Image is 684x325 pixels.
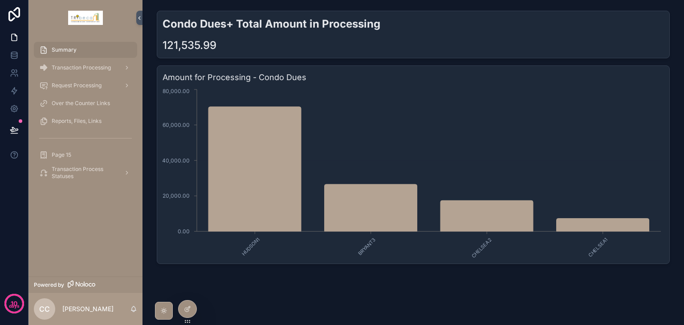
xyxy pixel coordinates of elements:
[178,228,190,235] tspan: 0.00
[11,299,17,308] p: 10
[52,151,71,158] span: Page 15
[52,46,77,53] span: Summary
[39,304,50,314] span: CC
[163,88,190,94] tspan: 80,000.00
[163,87,664,258] div: chart
[34,147,137,163] a: Page 15
[28,276,142,293] a: Powered by
[68,11,103,25] img: App logo
[163,122,190,128] tspan: 60,000.00
[34,113,137,129] a: Reports, Files, Links
[163,38,216,53] div: 121,535.99
[163,16,664,31] h2: Condo Dues+ Total Amount in Processing
[34,95,137,111] a: Over the Counter Links
[52,100,110,107] span: Over the Counter Links
[162,157,190,164] tspan: 40,000.00
[34,281,64,288] span: Powered by
[9,303,20,310] p: days
[163,71,664,84] h3: Amount for Processing - Condo Dues
[587,236,609,258] text: CHELSEA1
[52,64,111,71] span: Transaction Processing
[34,42,137,58] a: Summary
[52,118,102,125] span: Reports, Files, Links
[470,236,493,259] text: CHELSEA2
[62,305,114,313] p: [PERSON_NAME]
[28,36,142,192] div: scrollable content
[52,166,117,180] span: Transaction Process Statuses
[34,60,137,76] a: Transaction Processing
[240,236,261,257] text: HUDSON1
[34,77,137,93] a: Request Processing
[357,236,377,256] text: BRYANT3
[34,165,137,181] a: Transaction Process Statuses
[52,82,102,89] span: Request Processing
[163,192,190,199] tspan: 20,000.00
